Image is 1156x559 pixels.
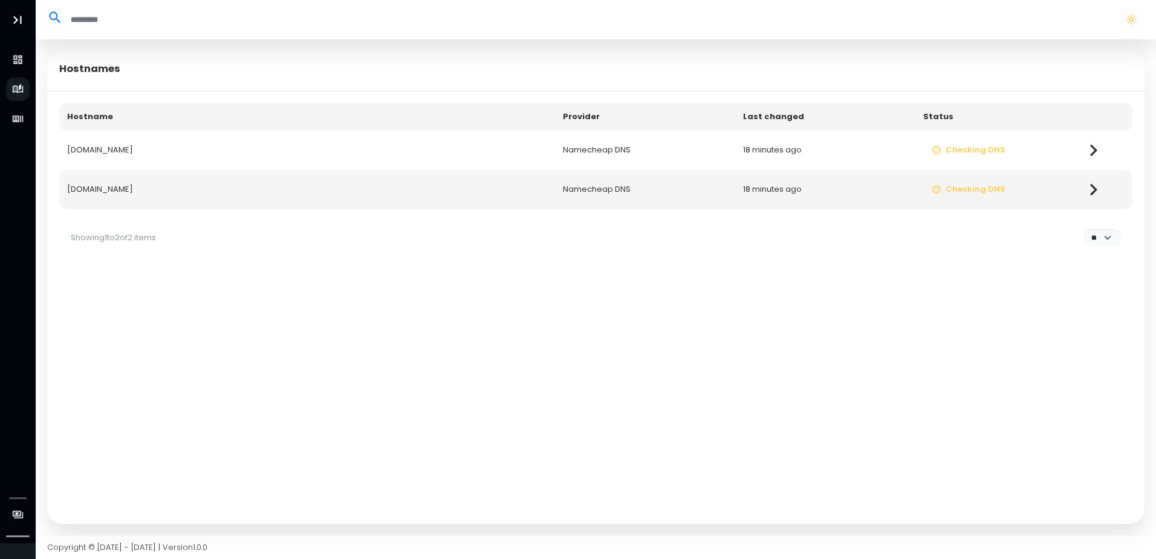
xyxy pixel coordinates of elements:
[555,131,735,170] td: Namecheap DNS
[47,541,207,553] span: Copyright © [DATE] - [DATE] | Version 1.0.0
[735,131,915,170] td: 18 minutes ago
[915,103,1074,131] th: Status
[555,103,735,131] th: Provider
[59,103,555,131] th: Hostname
[6,8,29,31] button: Toggle Aside
[555,170,735,209] td: Namecheap DNS
[59,63,120,75] h5: Hostnames
[59,131,555,170] td: [DOMAIN_NAME]
[923,179,1014,200] button: Checking DNS
[59,170,555,209] td: [DOMAIN_NAME]
[1084,229,1120,246] select: Per
[735,170,915,209] td: 18 minutes ago
[71,232,156,243] span: Showing 1 to 2 of 2 items
[923,140,1014,161] button: Checking DNS
[735,103,915,131] th: Last changed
